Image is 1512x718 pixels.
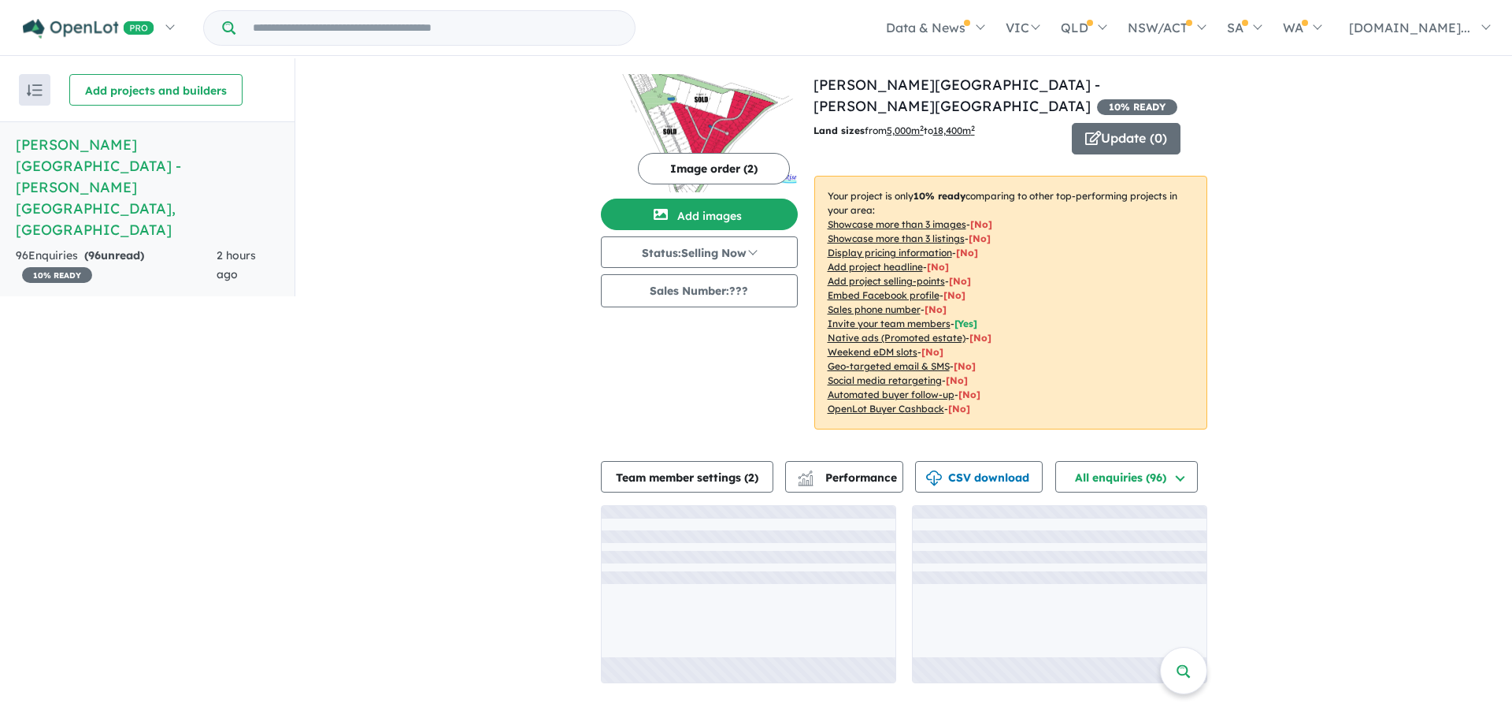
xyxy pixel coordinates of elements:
span: [ No ] [970,218,992,230]
u: Automated buyer follow-up [828,389,954,400]
img: Openlot PRO Logo White [23,19,154,39]
u: Add project selling-points [828,275,945,287]
span: [ No ] [943,289,965,301]
span: [ Yes ] [954,318,977,329]
span: [ No ] [925,303,947,315]
u: Add project headline [828,261,923,273]
img: line-chart.svg [798,471,812,479]
span: to [924,125,975,136]
u: Display pricing information [828,247,952,259]
button: Update (0) [1072,123,1180,154]
span: [ No ] [969,233,991,244]
span: 10 % READY [1097,99,1177,115]
img: sort.svg [27,84,43,96]
u: OpenLot Buyer Cashback [828,403,944,415]
span: 2 hours ago [217,248,256,281]
u: Social media retargeting [828,374,942,386]
strong: ( unread) [84,248,144,262]
u: Showcase more than 3 listings [828,233,965,244]
span: 10 % READY [22,267,92,283]
span: [No] [948,403,970,415]
u: Sales phone number [828,303,921,315]
span: [No] [969,332,991,344]
u: Weekend eDM slots [828,346,917,358]
button: Add projects and builders [69,74,243,106]
span: [No] [958,389,980,400]
p: from [813,123,1060,139]
span: [No] [921,346,943,358]
button: Team member settings (2) [601,461,773,493]
button: Image order (2) [638,153,790,184]
span: [ No ] [927,261,949,273]
span: [DOMAIN_NAME]... [1349,20,1470,35]
span: 96 [88,248,101,262]
button: Performance [785,461,903,493]
img: bar-chart.svg [798,475,813,485]
div: 96 Enquir ies [16,247,217,285]
span: 2 [748,471,754,485]
button: Add images [601,199,798,230]
input: Try estate name, suburb, builder or developer [239,11,632,45]
a: [PERSON_NAME][GEOGRAPHIC_DATA] - [PERSON_NAME][GEOGRAPHIC_DATA] [813,76,1100,115]
button: Sales Number:??? [601,274,798,307]
sup: 2 [971,124,975,132]
u: Embed Facebook profile [828,289,939,301]
u: Native ads (Promoted estate) [828,332,965,344]
img: download icon [926,471,942,486]
span: Performance [800,471,897,485]
b: Land sizes [813,125,865,136]
button: CSV download [915,461,1043,493]
u: 5,000 m [887,125,924,136]
button: All enquiries (96) [1055,461,1198,493]
span: [ No ] [949,275,971,287]
p: Your project is only comparing to other top-performing projects in your area: - - - - - - - - - -... [814,176,1207,430]
span: [ No ] [956,247,978,259]
u: Showcase more than 3 images [828,218,966,230]
u: 18,400 m [933,125,975,136]
u: Invite your team members [828,318,951,329]
h5: [PERSON_NAME][GEOGRAPHIC_DATA] - [PERSON_NAME][GEOGRAPHIC_DATA] , [GEOGRAPHIC_DATA] [16,134,279,240]
u: Geo-targeted email & SMS [828,360,950,372]
img: Marion Bay Rise Estate - Marion Bay [601,74,798,192]
sup: 2 [920,124,924,132]
b: 10 % ready [913,190,965,202]
button: Status:Selling Now [601,236,798,268]
span: [No] [954,360,976,372]
span: [No] [946,374,968,386]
